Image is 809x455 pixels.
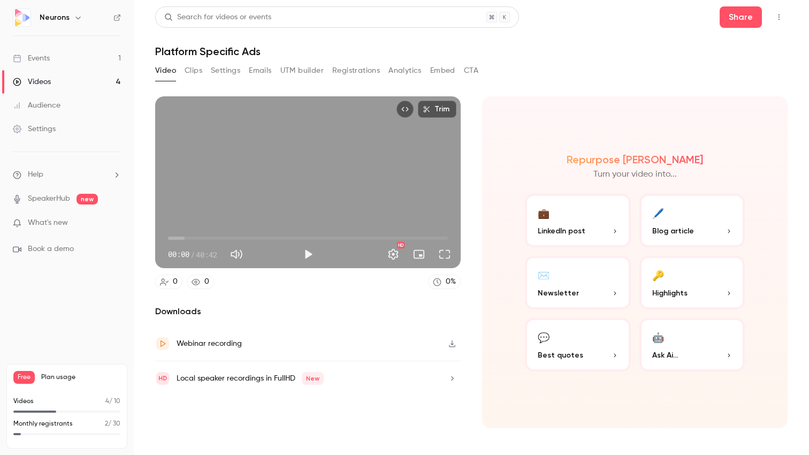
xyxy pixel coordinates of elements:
div: HD [397,242,404,248]
button: Analytics [388,62,422,79]
button: Emails [249,62,271,79]
div: 0 [204,276,209,287]
span: New [302,372,324,385]
li: help-dropdown-opener [13,169,121,180]
span: Plan usage [41,373,120,382]
div: Audience [13,100,60,111]
div: 🤖 [652,329,664,345]
div: Webinar recording [177,337,242,350]
span: 00:00 [168,249,189,260]
img: Neurons [13,9,30,26]
iframe: Noticeable Trigger [108,218,121,228]
a: 0 [155,275,182,289]
button: 🔑Highlights [639,256,745,309]
span: Newsletter [538,287,579,299]
button: Full screen [434,244,455,265]
button: ✉️Newsletter [525,256,631,309]
p: / 30 [105,419,120,429]
div: Settings [13,124,56,134]
span: Book a demo [28,244,74,255]
h1: Platform Specific Ads [155,45,788,58]
span: Blog article [652,225,694,237]
div: 0 [173,276,178,287]
button: Clips [185,62,202,79]
button: Mute [226,244,247,265]
div: 🔑 [652,267,664,283]
a: 0% [428,275,461,289]
button: Embed video [396,101,414,118]
button: Settings [211,62,240,79]
button: 🖊️Blog article [639,194,745,247]
button: Trim [418,101,456,118]
span: new [77,194,98,204]
button: 🤖Ask Ai... [639,318,745,371]
button: CTA [464,62,478,79]
span: Best quotes [538,350,583,361]
button: Turn on miniplayer [408,244,430,265]
h2: Repurpose [PERSON_NAME] [567,153,703,166]
h2: Downloads [155,305,461,318]
button: Video [155,62,176,79]
button: Settings [383,244,404,265]
button: 💼LinkedIn post [525,194,631,247]
div: Videos [13,77,51,87]
span: Help [28,169,43,180]
span: What's new [28,217,68,229]
button: UTM builder [280,62,324,79]
button: Top Bar Actions [770,9,788,26]
div: Search for videos or events [164,12,271,23]
p: Monthly registrants [13,419,73,429]
span: LinkedIn post [538,225,585,237]
div: 00:00 [168,249,217,260]
span: 2 [105,421,108,427]
div: Events [13,53,50,64]
p: / 10 [105,397,120,406]
span: 4 [105,398,109,405]
a: 0 [187,275,214,289]
button: 💬Best quotes [525,318,631,371]
button: Play [297,244,319,265]
div: Local speaker recordings in FullHD [177,372,324,385]
div: ✉️ [538,267,549,283]
span: Ask Ai... [652,350,678,361]
button: Registrations [332,62,380,79]
button: Share [720,6,762,28]
span: 40:42 [196,249,217,260]
div: 💼 [538,204,549,221]
span: Highlights [652,287,688,299]
p: Videos [13,397,34,406]
div: 🖊️ [652,204,664,221]
div: 0 % [446,276,456,287]
div: 💬 [538,329,549,345]
span: / [190,249,195,260]
h6: Neurons [40,12,70,23]
span: Free [13,371,35,384]
button: Embed [430,62,455,79]
p: Turn your video into... [593,168,677,181]
a: SpeakerHub [28,193,70,204]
